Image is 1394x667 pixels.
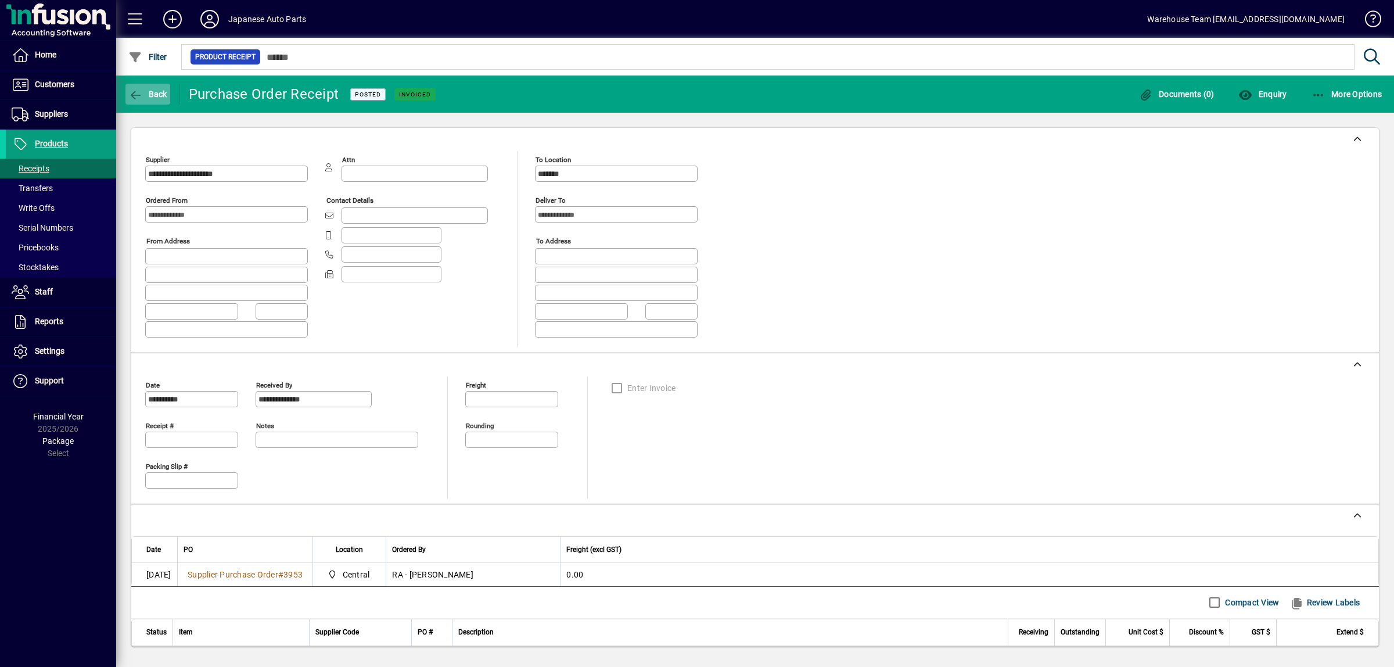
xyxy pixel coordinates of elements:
[536,196,566,205] mat-label: Deliver To
[256,381,292,389] mat-label: Received by
[336,543,363,556] span: Location
[154,9,191,30] button: Add
[1309,84,1385,105] button: More Options
[392,543,426,556] span: Ordered By
[1235,84,1289,105] button: Enquiry
[128,89,167,99] span: Back
[189,85,339,103] div: Purchase Order Receipt
[184,543,193,556] span: PO
[146,626,167,639] span: Status
[184,568,307,581] a: Supplier Purchase Order#3953
[566,543,621,556] span: Freight (excl GST)
[6,278,116,307] a: Staff
[1223,597,1279,608] label: Compact View
[466,421,494,429] mat-label: Rounding
[35,287,53,296] span: Staff
[128,52,167,62] span: Filter
[146,421,174,429] mat-label: Receipt #
[283,570,303,579] span: 3953
[6,307,116,336] a: Reports
[6,41,116,70] a: Home
[12,223,73,232] span: Serial Numbers
[35,346,64,356] span: Settings
[343,569,370,580] span: Central
[146,196,188,205] mat-label: Ordered from
[6,178,116,198] a: Transfers
[125,46,170,67] button: Filter
[146,156,170,164] mat-label: Supplier
[35,317,63,326] span: Reports
[6,238,116,257] a: Pricebooks
[1336,626,1364,639] span: Extend $
[342,156,355,164] mat-label: Attn
[399,91,431,98] span: Invoiced
[191,9,228,30] button: Profile
[12,263,59,272] span: Stocktakes
[1147,10,1345,28] div: Warehouse Team [EMAIL_ADDRESS][DOMAIN_NAME]
[1252,626,1270,639] span: GST $
[392,543,554,556] div: Ordered By
[1289,593,1360,612] span: Review Labels
[386,563,560,586] td: RA - [PERSON_NAME]
[1238,89,1287,99] span: Enquiry
[35,139,68,148] span: Products
[146,462,188,470] mat-label: Packing Slip #
[6,159,116,178] a: Receipts
[6,70,116,99] a: Customers
[146,543,171,556] div: Date
[33,412,84,421] span: Financial Year
[560,563,1378,586] td: 0.00
[184,543,307,556] div: PO
[1061,626,1100,639] span: Outstanding
[35,109,68,119] span: Suppliers
[1136,84,1217,105] button: Documents (0)
[228,10,306,28] div: Japanese Auto Parts
[195,51,256,63] span: Product Receipt
[6,100,116,129] a: Suppliers
[42,436,74,446] span: Package
[1129,626,1163,639] span: Unit Cost $
[566,543,1364,556] div: Freight (excl GST)
[6,198,116,218] a: Write Offs
[458,626,494,639] span: Description
[1285,592,1364,613] button: Review Labels
[12,243,59,252] span: Pricebooks
[315,626,359,639] span: Supplier Code
[1312,89,1382,99] span: More Options
[179,626,193,639] span: Item
[35,80,74,89] span: Customers
[132,563,177,586] td: [DATE]
[325,568,374,582] span: Central
[12,203,55,213] span: Write Offs
[1356,2,1379,40] a: Knowledge Base
[12,184,53,193] span: Transfers
[418,626,433,639] span: PO #
[125,84,170,105] button: Back
[466,381,486,389] mat-label: Freight
[6,367,116,396] a: Support
[6,337,116,366] a: Settings
[256,421,274,429] mat-label: Notes
[536,156,571,164] mat-label: To location
[1189,626,1224,639] span: Discount %
[6,257,116,277] a: Stocktakes
[1139,89,1215,99] span: Documents (0)
[146,381,160,389] mat-label: Date
[355,91,381,98] span: Posted
[116,84,180,105] app-page-header-button: Back
[1019,626,1048,639] span: Receiving
[6,218,116,238] a: Serial Numbers
[35,376,64,385] span: Support
[188,570,278,579] span: Supplier Purchase Order
[278,570,283,579] span: #
[12,164,49,173] span: Receipts
[35,50,56,59] span: Home
[146,543,161,556] span: Date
